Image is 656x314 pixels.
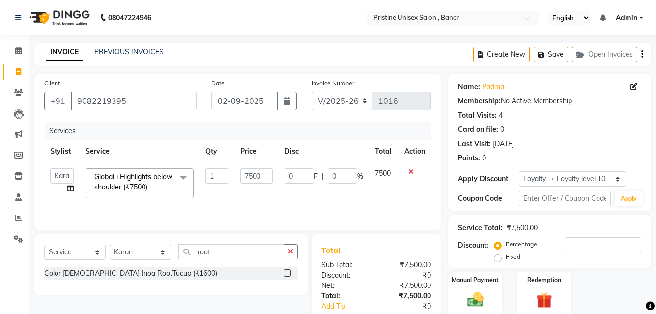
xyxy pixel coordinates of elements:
[493,139,514,149] div: [DATE]
[357,171,363,182] span: %
[499,110,503,121] div: 4
[458,82,480,92] div: Name:
[482,82,504,92] a: Padma
[500,125,504,135] div: 0
[44,92,72,110] button: +91
[473,47,530,62] button: Create New
[94,172,172,191] span: Global +Highlights below shoulder (₹7500)
[506,252,520,261] label: Fixed
[321,245,344,255] span: Total
[376,270,438,281] div: ₹0
[458,110,497,121] div: Total Visits:
[458,125,498,135] div: Card on file:
[458,174,519,184] div: Apply Discount
[376,291,438,301] div: ₹7,500.00
[314,260,376,270] div: Sub Total:
[615,191,643,206] button: Apply
[458,223,503,233] div: Service Total:
[147,183,152,191] a: x
[482,153,486,163] div: 0
[322,171,324,182] span: |
[200,140,234,162] th: Qty
[314,270,376,281] div: Discount:
[375,169,391,178] span: 7500
[314,171,318,182] span: F
[462,290,488,309] img: _cash.svg
[399,140,431,162] th: Action
[80,140,200,162] th: Service
[506,240,537,249] label: Percentage
[234,140,279,162] th: Price
[527,276,561,284] label: Redemption
[507,223,538,233] div: ₹7,500.00
[376,260,438,270] div: ₹7,500.00
[616,13,637,23] span: Admin
[458,193,519,204] div: Coupon Code
[108,4,151,31] b: 08047224946
[312,79,354,88] label: Invoice Number
[458,240,488,251] div: Discount:
[572,47,637,62] button: Open Invoices
[211,79,225,88] label: Date
[45,122,438,140] div: Services
[44,268,217,279] div: Color [DEMOGRAPHIC_DATA] Inoa RootTucup (₹1600)
[46,43,83,61] a: INVOICE
[71,92,197,110] input: Search by Name/Mobile/Email/Code
[458,153,480,163] div: Points:
[279,140,369,162] th: Disc
[314,291,376,301] div: Total:
[94,47,164,56] a: PREVIOUS INVOICES
[25,4,92,31] img: logo
[178,244,284,259] input: Search or Scan
[314,281,376,291] div: Net:
[369,140,399,162] th: Total
[458,96,641,106] div: No Active Membership
[531,290,557,311] img: _gift.svg
[534,47,568,62] button: Save
[519,191,611,206] input: Enter Offer / Coupon Code
[376,281,438,291] div: ₹7,500.00
[458,96,501,106] div: Membership:
[314,301,386,312] a: Add Tip
[44,140,80,162] th: Stylist
[386,301,438,312] div: ₹0
[458,139,491,149] div: Last Visit:
[452,276,499,284] label: Manual Payment
[44,79,60,88] label: Client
